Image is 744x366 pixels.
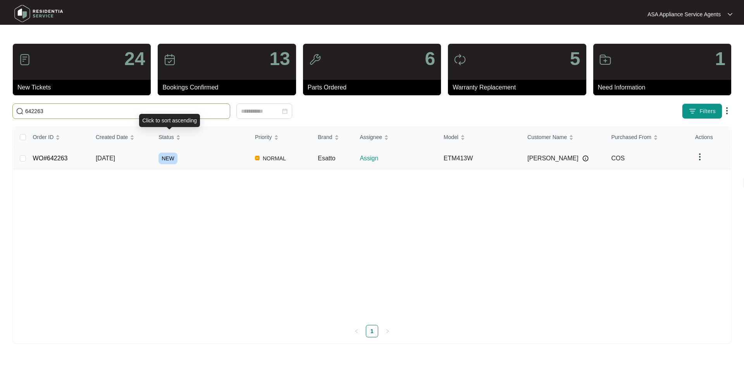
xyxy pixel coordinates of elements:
[599,53,611,66] img: icon
[722,106,732,115] img: dropdown arrow
[360,133,382,141] span: Assignee
[611,155,625,162] span: COS
[354,329,359,333] span: left
[90,127,152,148] th: Created Date
[96,155,115,162] span: [DATE]
[598,83,731,92] p: Need Information
[453,83,586,92] p: Warranty Replacement
[454,53,466,66] img: icon
[249,127,312,148] th: Priority
[33,133,54,141] span: Order ID
[308,83,441,92] p: Parts Ordered
[12,2,66,25] img: residentia service logo
[695,152,704,162] img: dropdown arrow
[19,53,31,66] img: icon
[124,50,145,68] p: 24
[527,133,567,141] span: Customer Name
[699,107,716,115] span: Filters
[255,156,260,160] img: Vercel Logo
[164,53,176,66] img: icon
[605,127,689,148] th: Purchased From
[689,107,696,115] img: filter icon
[312,127,353,148] th: Brand
[366,325,378,337] a: 1
[269,50,290,68] p: 13
[162,83,296,92] p: Bookings Confirmed
[353,127,437,148] th: Assignee
[385,329,390,333] span: right
[381,325,394,337] button: right
[648,10,721,18] p: ASA Appliance Service Agents
[360,154,437,163] p: Assign
[611,133,651,141] span: Purchased From
[318,133,332,141] span: Brand
[96,133,128,141] span: Created Date
[350,325,363,337] li: Previous Page
[437,127,521,148] th: Model
[152,127,249,148] th: Status
[309,53,321,66] img: icon
[582,155,589,162] img: Info icon
[527,154,579,163] span: [PERSON_NAME]
[25,107,227,115] input: Search by Order Id, Assignee Name, Customer Name, Brand and Model
[570,50,580,68] p: 5
[728,12,732,16] img: dropdown arrow
[437,148,521,169] td: ETM413W
[425,50,435,68] p: 6
[715,50,725,68] p: 1
[16,107,24,115] img: search-icon
[381,325,394,337] li: Next Page
[17,83,151,92] p: New Tickets
[689,127,731,148] th: Actions
[444,133,458,141] span: Model
[255,133,272,141] span: Priority
[158,133,174,141] span: Status
[260,154,289,163] span: NORMAL
[521,127,605,148] th: Customer Name
[158,153,177,164] span: NEW
[350,325,363,337] button: left
[27,127,90,148] th: Order ID
[366,325,378,337] li: 1
[682,103,722,119] button: filter iconFilters
[318,155,335,162] span: Esatto
[33,155,68,162] a: WO#642263
[139,114,200,127] div: Click to sort ascending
